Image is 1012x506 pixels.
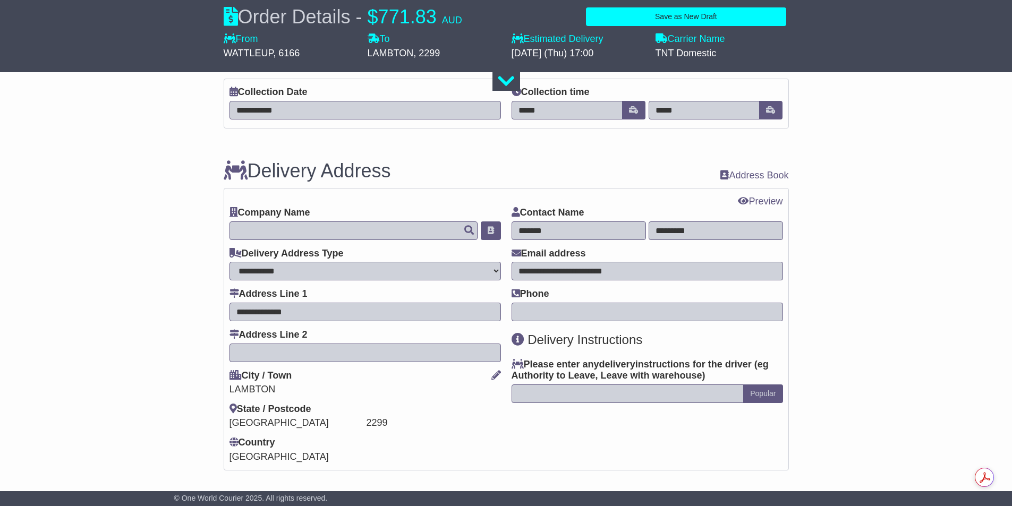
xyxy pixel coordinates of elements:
[512,48,645,59] div: [DATE] (Thu) 17:00
[229,207,310,219] label: Company Name
[229,404,311,415] label: State / Postcode
[512,359,769,381] span: eg Authority to Leave, Leave with warehouse
[229,248,344,260] label: Delivery Address Type
[224,5,462,28] div: Order Details -
[743,384,783,403] button: Popular
[413,48,440,58] span: , 2299
[229,87,308,98] label: Collection Date
[512,248,586,260] label: Email address
[442,15,462,25] span: AUD
[599,359,635,370] span: delivery
[512,207,584,219] label: Contact Name
[224,48,274,58] span: WATTLEUP
[229,437,275,449] label: Country
[656,48,789,59] div: TNT Domestic
[512,288,549,300] label: Phone
[512,87,590,98] label: Collection time
[229,370,292,382] label: City / Town
[229,329,308,341] label: Address Line 2
[368,6,378,28] span: $
[273,48,300,58] span: , 6166
[229,417,364,429] div: [GEOGRAPHIC_DATA]
[378,6,437,28] span: 771.83
[224,33,258,45] label: From
[586,7,786,26] button: Save as New Draft
[368,48,414,58] span: LAMBTON
[367,417,501,429] div: 2299
[512,359,783,382] label: Please enter any instructions for the driver ( )
[656,33,725,45] label: Carrier Name
[229,288,308,300] label: Address Line 1
[229,384,501,396] div: LAMBTON
[368,33,390,45] label: To
[174,494,328,502] span: © One World Courier 2025. All rights reserved.
[738,196,783,207] a: Preview
[229,451,329,462] span: [GEOGRAPHIC_DATA]
[512,33,645,45] label: Estimated Delivery
[720,170,788,181] a: Address Book
[224,160,391,182] h3: Delivery Address
[528,332,642,347] span: Delivery Instructions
